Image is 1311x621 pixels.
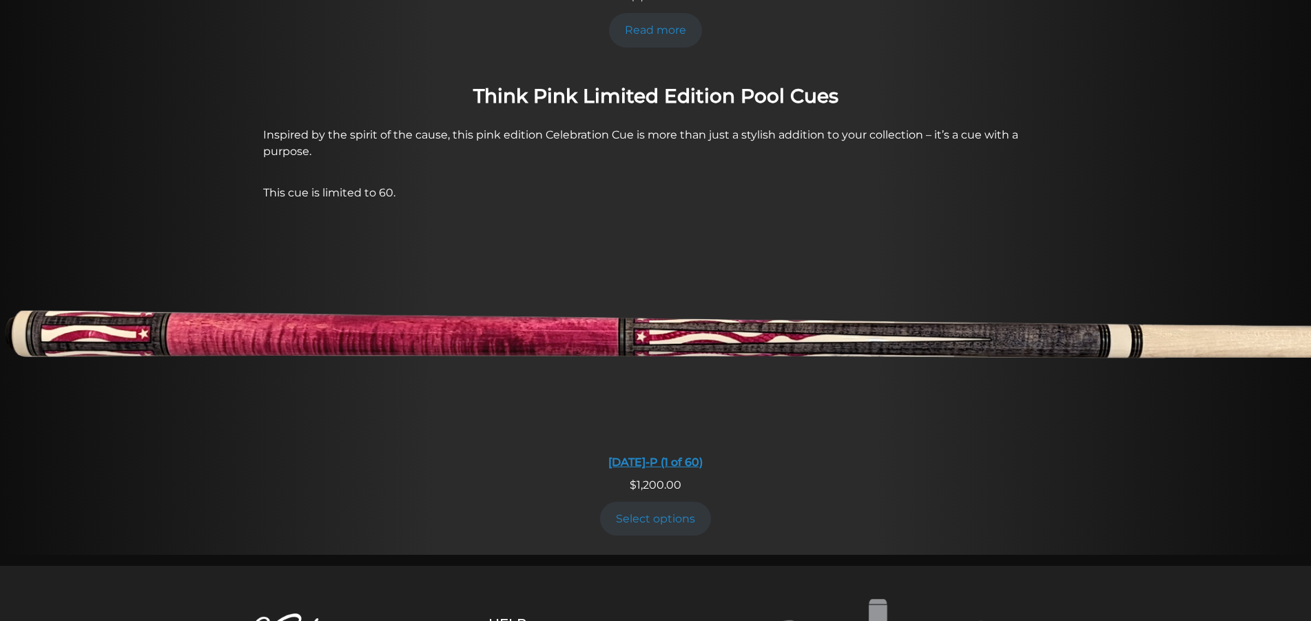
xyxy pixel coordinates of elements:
a: Read more about “HERO 2 (Limited to 25) - SOLD OUT” [609,13,703,47]
span: 1,200.00 [630,478,681,491]
p: This cue is limited to 60. [263,185,1049,201]
a: Add to cart: “DEC6-P (1 of 60)” [600,502,712,536]
span: $ [630,478,637,491]
strong: Think Pink Limited Edition Pool Cues [473,84,838,108]
p: Inspired by the spirit of the cause, this pink edition Celebration Cue is more than just a stylis... [263,127,1049,160]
